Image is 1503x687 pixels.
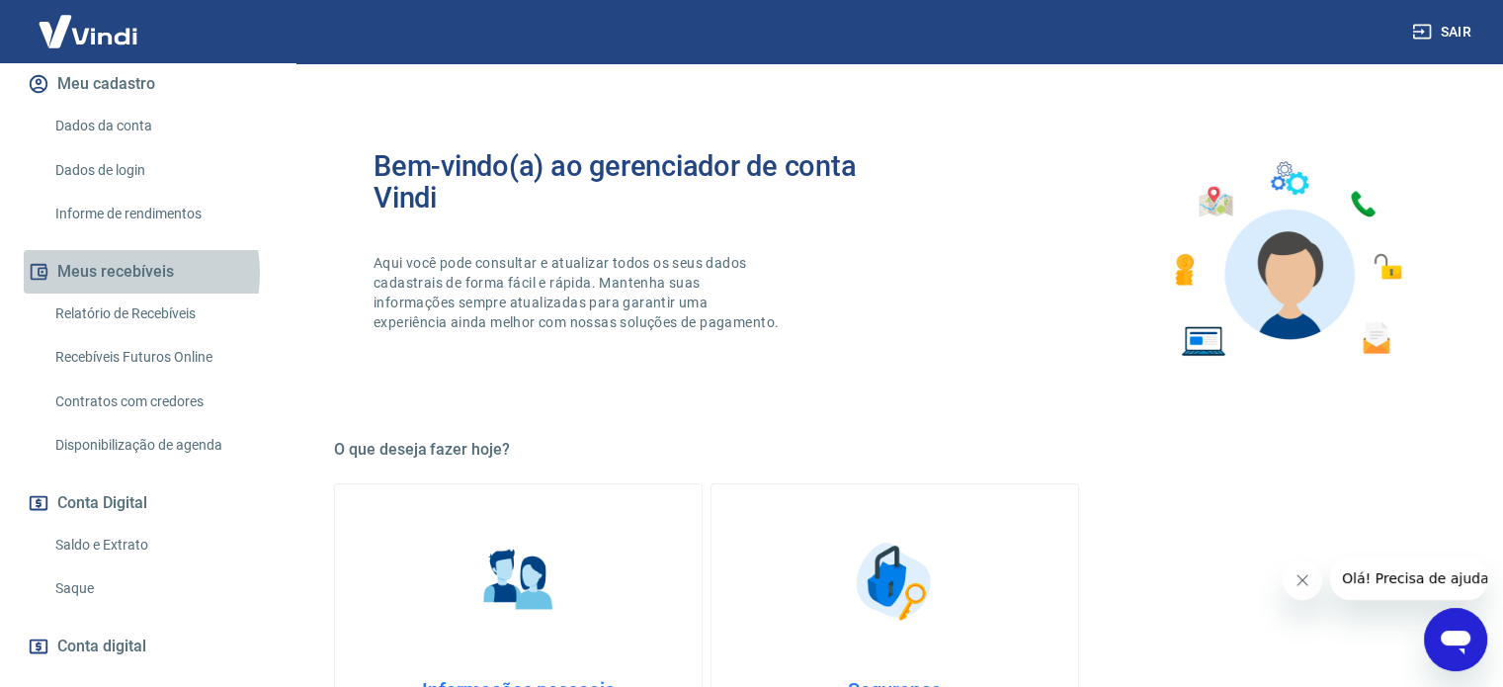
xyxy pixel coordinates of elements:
h5: O que deseja fazer hoje? [334,440,1456,460]
a: Saldo e Extrato [47,525,272,565]
img: Segurança [846,532,945,631]
span: Olá! Precisa de ajuda? [12,14,166,30]
img: Informações pessoais [469,532,568,631]
a: Saque [47,568,272,609]
iframe: Fechar mensagem [1283,560,1322,600]
a: Contratos com credores [47,382,272,422]
a: Disponibilização de agenda [47,425,272,466]
a: Dados de login [47,150,272,191]
h2: Bem-vindo(a) ao gerenciador de conta Vindi [374,150,895,214]
button: Conta Digital [24,481,272,525]
a: Conta digital [24,625,272,668]
a: Informe de rendimentos [47,194,272,234]
button: Meus recebíveis [24,250,272,294]
img: Imagem de um avatar masculino com diversos icones exemplificando as funcionalidades do gerenciado... [1157,150,1416,369]
a: Relatório de Recebíveis [47,294,272,334]
a: Recebíveis Futuros Online [47,337,272,378]
iframe: Mensagem da empresa [1330,557,1487,600]
p: Aqui você pode consultar e atualizar todos os seus dados cadastrais de forma fácil e rápida. Mant... [374,253,783,332]
span: Conta digital [57,633,146,660]
iframe: Botão para abrir a janela de mensagens [1424,608,1487,671]
button: Meu cadastro [24,62,272,106]
button: Sair [1408,14,1479,50]
img: Vindi [24,1,152,61]
a: Dados da conta [47,106,272,146]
